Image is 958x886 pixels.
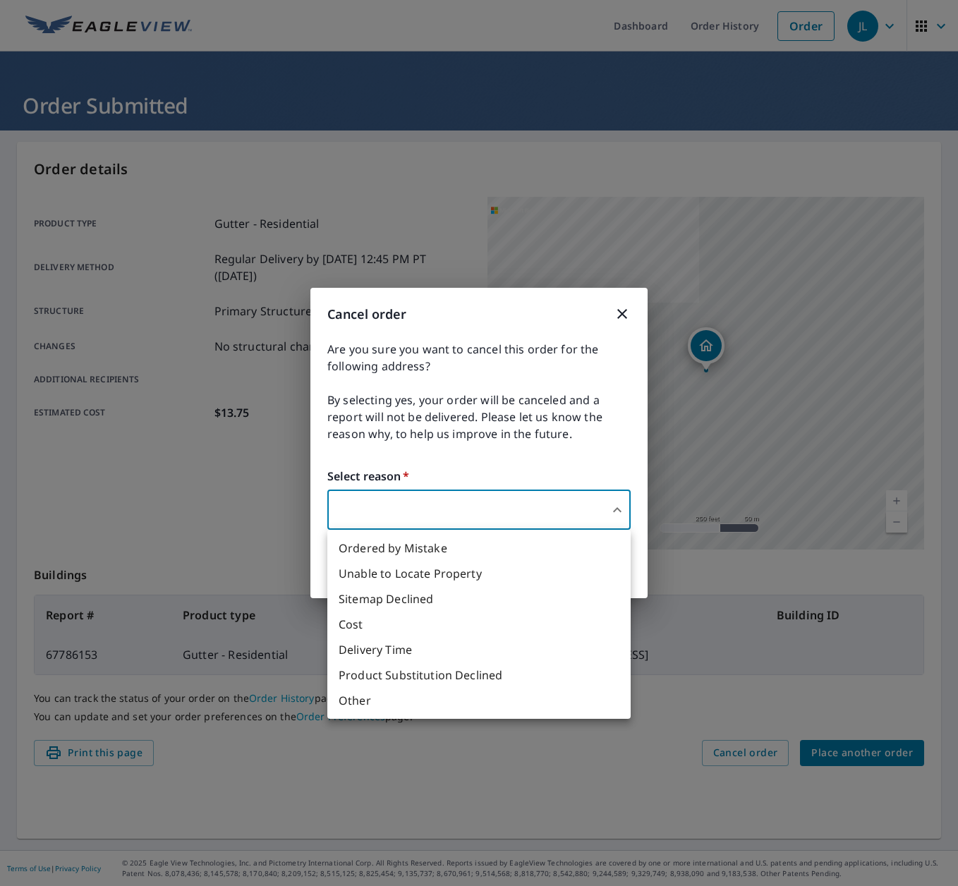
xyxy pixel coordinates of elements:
li: Ordered by Mistake [327,535,631,561]
li: Unable to Locate Property [327,561,631,586]
li: Product Substitution Declined [327,662,631,688]
li: Delivery Time [327,637,631,662]
li: Cost [327,612,631,637]
li: Other [327,688,631,713]
li: Sitemap Declined [327,586,631,612]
